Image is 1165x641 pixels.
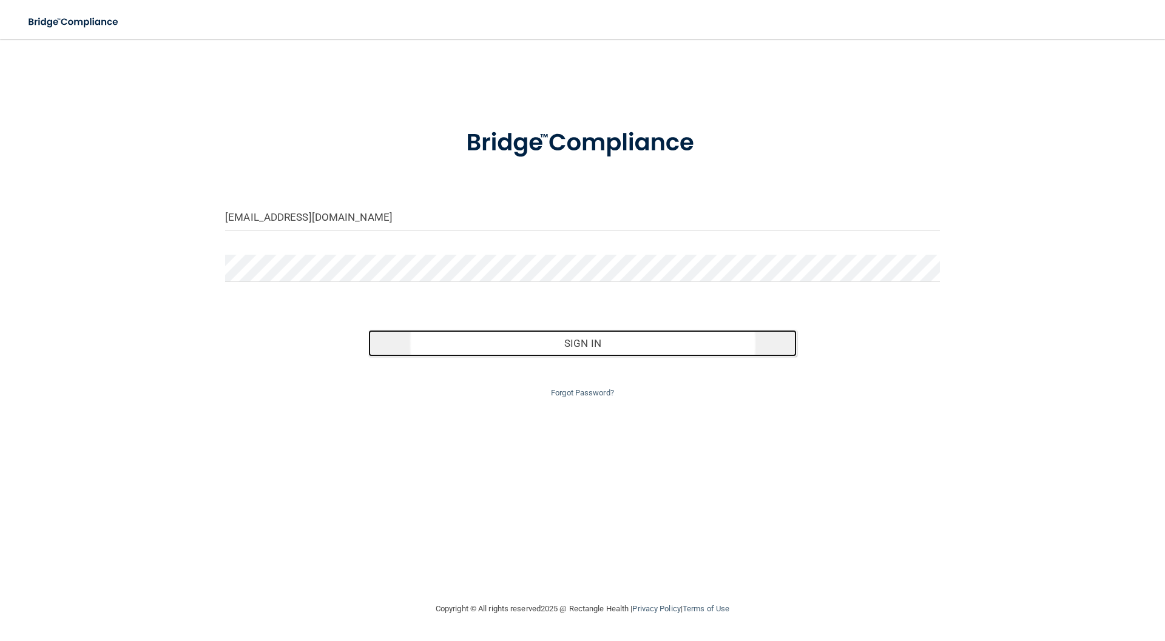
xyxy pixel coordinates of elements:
div: Copyright © All rights reserved 2025 @ Rectangle Health | | [361,589,804,628]
img: bridge_compliance_login_screen.278c3ca4.svg [441,112,724,175]
a: Privacy Policy [632,604,680,613]
button: Sign In [368,330,797,357]
iframe: Drift Widget Chat Controller [955,555,1150,603]
a: Terms of Use [683,604,729,613]
input: Email [225,204,940,231]
img: bridge_compliance_login_screen.278c3ca4.svg [18,10,130,35]
a: Forgot Password? [551,388,614,397]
